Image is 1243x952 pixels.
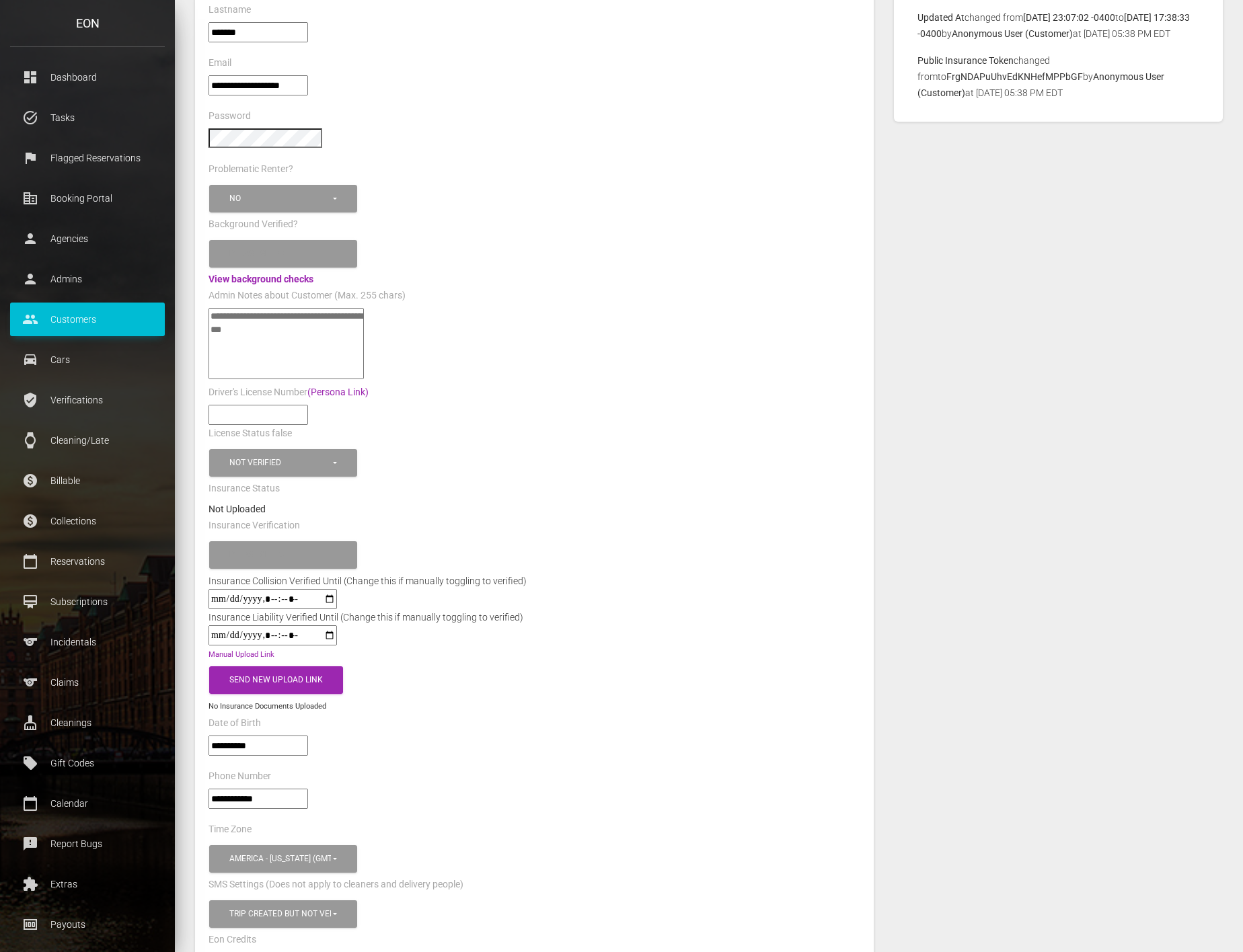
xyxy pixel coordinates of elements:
label: Phone Number [209,770,271,783]
a: drive_eta Cars [10,343,165,376]
a: feedback Report Bugs [10,827,165,861]
button: Please select [209,541,357,569]
a: calendar_today Calendar [10,787,165,820]
label: Lastname [209,3,251,17]
p: Customers [20,309,155,329]
p: Flagged Reservations [20,148,155,168]
label: Driver's License Number [209,386,369,399]
p: Payouts [20,914,155,935]
p: Claims [20,672,155,692]
b: [DATE] 23:07:02 -0400 [1023,12,1115,23]
p: Cleanings [20,713,155,733]
a: flag Flagged Reservations [10,141,165,175]
a: extension Extras [10,867,165,901]
p: Extras [20,874,155,894]
div: Please select [229,549,331,561]
a: people Customers [10,303,165,336]
b: FrgNDAPuUhvEdKNHefMPPbGF [946,71,1083,82]
p: Collections [20,511,155,531]
label: Problematic Renter? [209,163,293,176]
p: Reservations [20,551,155,571]
p: Cars [20,350,155,370]
p: Gift Codes [20,753,155,773]
div: Not Verified [229,457,331,469]
a: paid Billable [10,464,165,498]
a: person Admins [10,262,165,296]
label: Admin Notes about Customer (Max. 255 chars) [209,289,406,303]
button: Trip created but not verified, Customer is verified and trip is set to go [209,900,357,928]
p: Report Bugs [20,834,155,854]
button: Please select [209,240,357,268]
a: task_alt Tasks [10,101,165,134]
label: Email [209,56,231,70]
p: Cleaning/Late [20,430,155,450]
label: Date of Birth [209,717,261,730]
p: changed from to by at [DATE] 05:38 PM EDT [917,52,1199,101]
div: Insurance Liability Verified Until (Change this if manually toggling to verified) [198,609,533,625]
label: License Status false [209,427,292,440]
a: View background checks [209,274,313,284]
div: Insurance Collision Verified Until (Change this if manually toggling to verified) [198,573,537,589]
p: Tasks [20,108,155,128]
p: Verifications [20,390,155,410]
strong: Not Uploaded [209,504,266,514]
label: Background Verified? [209,218,298,231]
p: Agencies [20,229,155,249]
button: America - New York (GMT -05:00) [209,845,357,873]
a: calendar_today Reservations [10,545,165,578]
b: Anonymous User (Customer) [952,28,1073,39]
div: America - [US_STATE] (GMT -05:00) [229,853,331,865]
a: verified_user Verifications [10,383,165,417]
button: Not Verified [209,449,357,477]
label: Password [209,110,251,123]
p: Billable [20,471,155,491]
div: Trip created but not verified , Customer is verified and trip is set to go [229,908,331,920]
label: Insurance Status [209,482,280,495]
a: (Persona Link) [307,387,369,397]
p: Admins [20,269,155,289]
p: Booking Portal [20,188,155,208]
div: No [229,193,331,204]
a: card_membership Subscriptions [10,585,165,619]
small: No Insurance Documents Uploaded [209,702,326,711]
a: person Agencies [10,222,165,255]
a: watch Cleaning/Late [10,424,165,457]
a: sports Claims [10,666,165,699]
a: corporate_fare Booking Portal [10,182,165,215]
a: money Payouts [10,908,165,941]
a: sports Incidentals [10,625,165,659]
div: Please select [229,248,331,260]
a: local_offer Gift Codes [10,746,165,780]
button: Send New Upload Link [209,666,343,694]
a: cleaning_services Cleanings [10,706,165,740]
b: Updated At [917,12,965,23]
p: Calendar [20,793,155,814]
a: paid Collections [10,504,165,538]
p: Dashboard [20,67,155,87]
p: Incidentals [20,632,155,652]
label: SMS Settings (Does not apply to cleaners and delivery people) [209,878,463,891]
label: Eon Credits [209,933,256,947]
a: Manual Upload Link [209,650,274,659]
a: dashboard Dashboard [10,61,165,94]
button: No [209,185,357,212]
p: Subscriptions [20,592,155,612]
p: changed from to by at [DATE] 05:38 PM EDT [917,9,1199,42]
label: Time Zone [209,823,252,836]
b: Public Insurance Token [917,55,1014,66]
label: Insurance Verification [209,519,300,532]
